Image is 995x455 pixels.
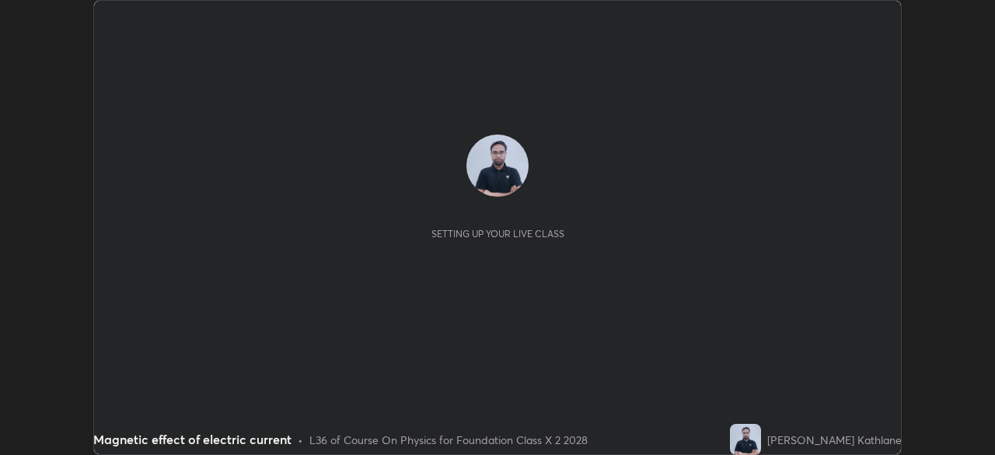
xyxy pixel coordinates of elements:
div: Setting up your live class [431,228,564,240]
img: 191c609c7ab1446baba581773504bcda.jpg [730,424,761,455]
div: • [298,432,303,448]
div: Magnetic effect of electric current [93,430,292,449]
div: L36 of Course On Physics for Foundation Class X 2 2028 [309,432,588,448]
div: [PERSON_NAME] Kathlane [767,432,902,448]
img: 191c609c7ab1446baba581773504bcda.jpg [466,135,529,197]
